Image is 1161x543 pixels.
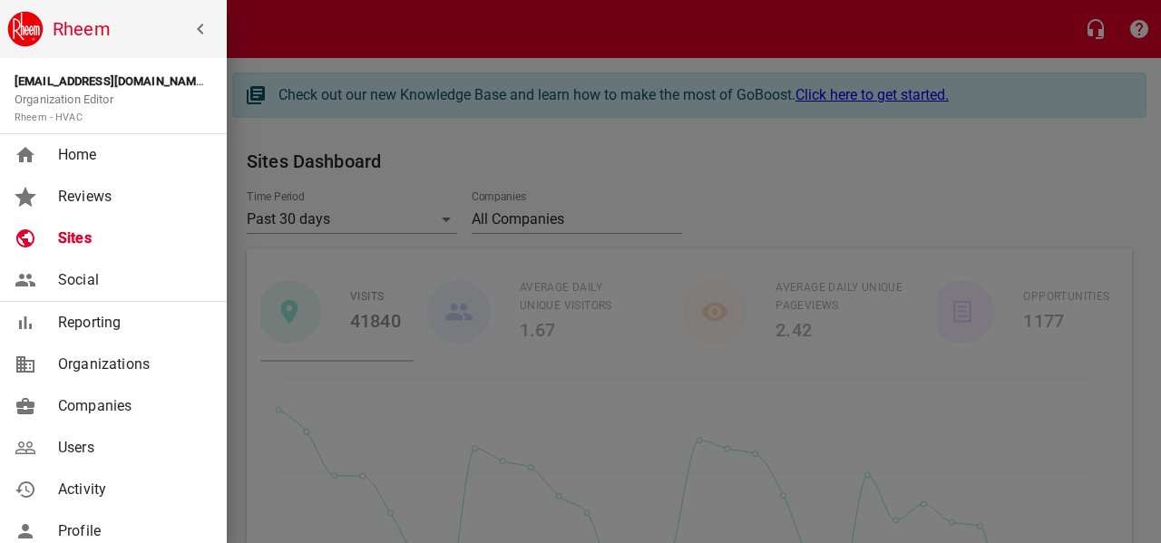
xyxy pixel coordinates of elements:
[58,354,205,375] span: Organizations
[58,520,205,542] span: Profile
[15,112,83,123] small: Rheem - HVAC
[58,395,205,417] span: Companies
[58,479,205,500] span: Activity
[53,15,220,44] h6: Rheem
[58,228,205,249] span: Sites
[58,186,205,208] span: Reviews
[58,312,205,334] span: Reporting
[58,144,205,166] span: Home
[7,11,44,47] img: rheem.png
[58,437,205,459] span: Users
[15,74,206,88] strong: [EMAIL_ADDRESS][DOMAIN_NAME]
[15,92,113,124] span: Organization Editor
[58,269,205,291] span: Social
